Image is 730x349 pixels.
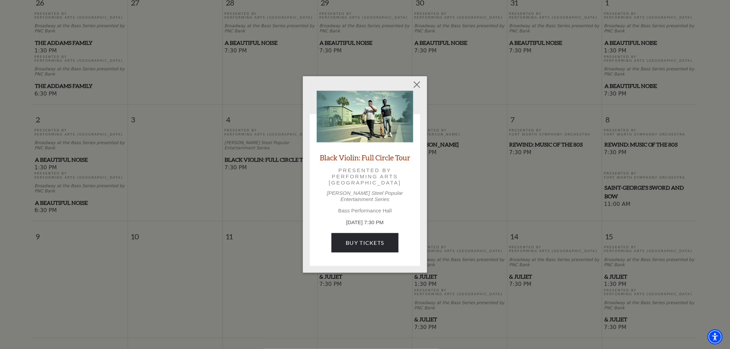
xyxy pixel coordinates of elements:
[317,208,413,214] p: Bass Performance Hall
[326,167,404,186] p: Presented by Performing Arts [GEOGRAPHIC_DATA]
[317,91,413,142] img: Black Violin: Full Circle Tour
[317,190,413,202] p: [PERSON_NAME] Steel Popular Entertainment Series
[320,153,410,162] a: Black Violin: Full Circle Tour
[708,329,723,345] div: Accessibility Menu
[411,78,424,91] button: Close
[332,233,398,252] a: Buy Tickets
[317,219,413,227] p: [DATE] 7:30 PM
